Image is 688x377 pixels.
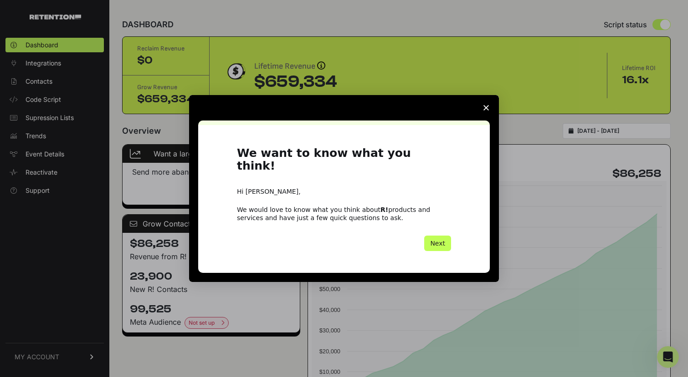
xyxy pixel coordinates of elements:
div: We would love to know what you think about products and services and have just a few quick questi... [237,206,451,222]
b: R! [380,206,388,213]
button: Next [424,236,451,251]
h1: We want to know what you think! [237,147,451,178]
span: Close survey [473,95,499,121]
div: Hi [PERSON_NAME], [237,187,451,196]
